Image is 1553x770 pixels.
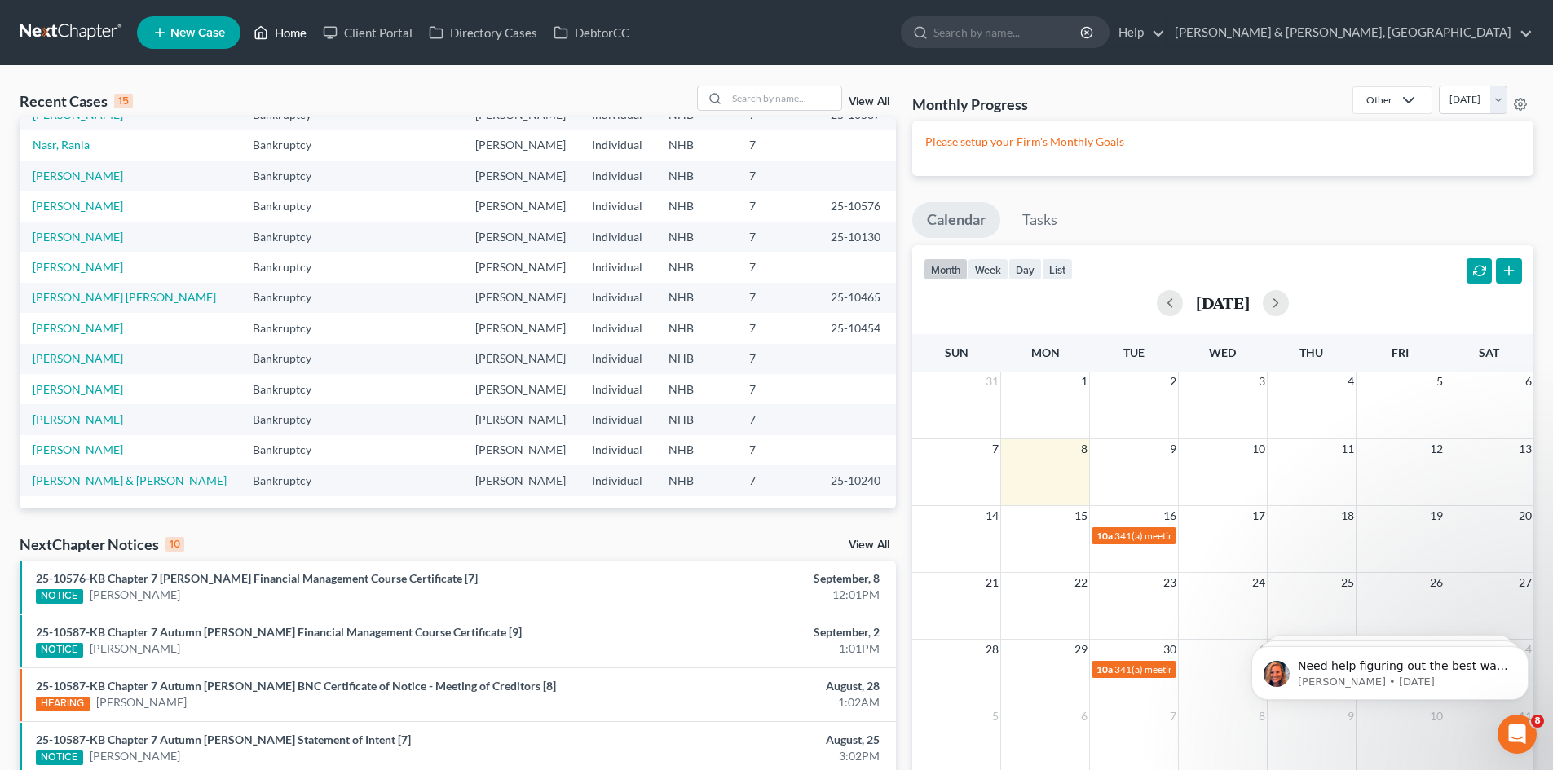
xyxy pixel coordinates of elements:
td: Bankruptcy [240,313,342,343]
td: Bankruptcy [240,191,342,221]
span: Thu [1299,345,1323,359]
span: 21 [984,573,1000,592]
span: 7 [990,439,1000,459]
div: August, 28 [609,678,880,694]
p: Please setup your Firm's Monthly Goals [925,134,1520,150]
h2: [DATE] [1196,294,1250,311]
button: month [924,258,968,280]
a: [PERSON_NAME] [96,694,187,711]
a: Nasr, Rania [33,138,90,152]
td: 7 [736,435,818,465]
span: Wed [1209,345,1236,359]
td: 25-10465 [818,283,896,313]
a: 25-10587-KB Chapter 7 Autumn [PERSON_NAME] BNC Certificate of Notice - Meeting of Creditors [8] [36,679,556,693]
div: NOTICE [36,589,83,604]
a: [PERSON_NAME] & [PERSON_NAME], [GEOGRAPHIC_DATA] [1167,18,1533,47]
td: 7 [736,344,818,374]
a: [PERSON_NAME] [33,412,123,426]
a: View All [849,539,889,551]
td: 7 [736,374,818,404]
td: NHB [655,130,735,161]
td: [PERSON_NAME] [462,161,579,191]
a: [PERSON_NAME] [33,199,123,213]
a: Tasks [1008,202,1072,238]
td: NHB [655,313,735,343]
div: NOTICE [36,643,83,658]
a: [PERSON_NAME] [33,169,123,183]
a: 25-10576-KB Chapter 7 [PERSON_NAME] Financial Management Course Certificate [7] [36,571,478,585]
button: list [1042,258,1073,280]
a: [PERSON_NAME] [33,108,123,121]
td: 7 [736,161,818,191]
td: Individual [579,191,655,221]
a: [PERSON_NAME] [33,260,123,274]
td: NHB [655,404,735,434]
span: 9 [1168,439,1178,459]
td: Individual [579,313,655,343]
span: 17 [1251,506,1267,526]
span: 19 [1428,506,1445,526]
span: 23 [1162,573,1178,592]
span: 6 [1524,372,1533,391]
span: 27 [1517,573,1533,592]
iframe: Intercom notifications message [1227,612,1553,726]
div: September, 2 [609,624,880,640]
span: 22 [1073,573,1089,592]
div: 12:01PM [609,587,880,603]
a: 25-10587-KB Chapter 7 Autumn [PERSON_NAME] Financial Management Course Certificate [9] [36,625,522,639]
span: 10a [1096,663,1113,675]
td: [PERSON_NAME] [462,374,579,404]
div: 10 [165,537,184,552]
td: [PERSON_NAME] [462,252,579,282]
td: 25-10576 [818,191,896,221]
span: 12 [1428,439,1445,459]
a: DebtorCC [545,18,638,47]
span: Mon [1031,345,1060,359]
a: [PERSON_NAME] [33,321,123,335]
button: week [968,258,1008,280]
a: Calendar [912,202,1000,238]
td: NHB [655,344,735,374]
a: [PERSON_NAME] & [PERSON_NAME] [33,473,227,487]
div: NextChapter Notices [20,535,184,554]
span: 11 [1339,439,1356,459]
td: Individual [579,252,655,282]
span: 7 [1168,706,1178,726]
div: 15 [114,94,133,108]
span: 3 [1257,372,1267,391]
a: [PERSON_NAME] [90,748,180,764]
td: 7 [736,465,818,495]
td: NHB [655,283,735,313]
input: Search by name... [727,86,841,110]
span: 29 [1073,640,1089,659]
span: 31 [984,372,1000,391]
td: 7 [736,222,818,252]
span: 30 [1162,640,1178,659]
td: Individual [579,344,655,374]
td: Bankruptcy [240,222,342,252]
a: [PERSON_NAME] [33,230,123,244]
h3: Monthly Progress [912,95,1028,114]
div: 3:02PM [609,748,880,764]
span: 15 [1073,506,1089,526]
span: 5 [990,706,1000,726]
span: 26 [1428,573,1445,592]
td: Individual [579,130,655,161]
span: Sun [945,345,968,359]
td: Individual [579,283,655,313]
td: NHB [655,252,735,282]
td: Individual [579,161,655,191]
span: 2 [1168,372,1178,391]
td: Bankruptcy [240,404,342,434]
td: 7 [736,283,818,313]
td: Bankruptcy [240,374,342,404]
td: Individual [579,374,655,404]
a: [PERSON_NAME] [33,382,123,396]
a: [PERSON_NAME] [33,351,123,365]
td: Bankruptcy [240,130,342,161]
a: [PERSON_NAME] [90,587,180,603]
div: Other [1366,93,1392,107]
